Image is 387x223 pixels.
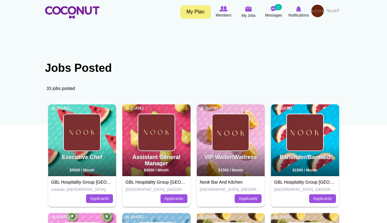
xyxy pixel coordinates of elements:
[275,4,282,10] small: 2
[125,215,144,220] span: [DATE]
[51,106,69,111] span: [DATE]
[236,5,261,19] a: My Jobs My Jobs
[45,62,342,74] h1: Jobs Posted
[216,12,231,18] span: Members
[132,154,180,166] a: Assistant General Manager
[200,106,218,111] span: [DATE]
[200,180,243,185] a: Nook Bar And Kitchen
[180,5,211,19] a: My Plan
[211,5,236,19] a: Browse Members Members
[274,180,364,185] a: GBL Hospitality Group [GEOGRAPHIC_DATA]
[125,106,144,111] span: [DATE]
[45,6,99,19] img: Home
[296,6,301,12] img: Notifications
[86,194,113,203] a: Applicants
[51,215,69,220] span: [DATE]
[235,194,262,203] a: Applicants
[280,154,330,160] a: Bartender/Barmaid
[51,187,113,192] p: Loutraki, [GEOGRAPHIC_DATA]
[288,12,309,18] span: Notifications
[293,168,317,172] span: $1500 / Month
[271,6,277,12] img: Messages
[261,5,286,19] a: Messages Messages 2
[144,168,169,172] span: $4000 / Month
[125,187,187,192] p: [GEOGRAPHIC_DATA], [GEOGRAPHIC_DATA]
[265,12,282,18] span: Messages
[218,168,243,172] span: $1500 / Month
[125,180,216,185] a: GBL Hospitality Group [GEOGRAPHIC_DATA]
[324,5,342,17] a: العربية
[219,6,227,12] img: Browse Members
[45,81,342,97] div: 33 jobs posted
[274,106,292,111] span: [DATE]
[309,194,336,203] a: Applicants
[160,194,187,203] a: Applicants
[70,168,94,172] span: $5000 / Month
[245,6,252,12] img: My Jobs
[62,154,102,160] a: Executive Chef
[274,187,336,192] p: [GEOGRAPHIC_DATA], [GEOGRAPHIC_DATA]
[200,187,262,192] p: [GEOGRAPHIC_DATA], [GEOGRAPHIC_DATA]
[274,215,292,220] span: [DATE]
[286,5,311,19] a: Notifications Notifications
[205,154,257,160] a: VIP Waiter/Waitress
[200,215,218,220] span: [DATE]
[242,12,256,19] span: My Jobs
[51,180,141,185] a: GBL Hospitality Group [GEOGRAPHIC_DATA]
